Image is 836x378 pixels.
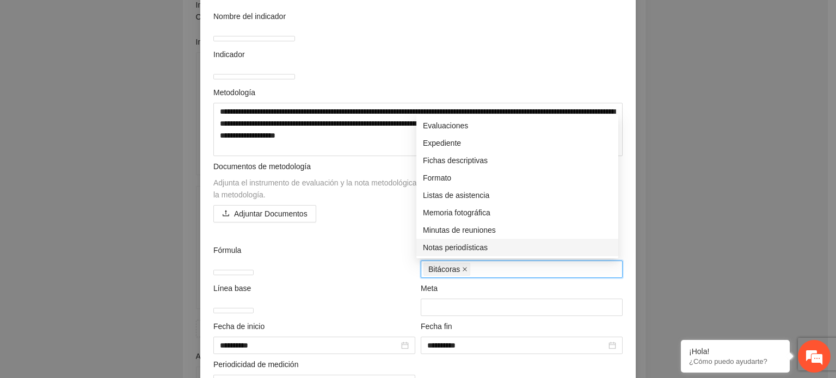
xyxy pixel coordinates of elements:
[416,204,618,221] div: Memoria fotográfica
[416,239,618,256] div: Notas periodísticas
[5,258,207,296] textarea: Escriba su mensaje y pulse “Intro”
[213,162,311,171] span: Documentos de metodología
[213,205,316,222] button: uploadAdjuntar Documentos
[213,48,249,60] span: Indicador
[423,224,612,236] div: Minutas de reuniones
[234,208,308,220] span: Adjuntar Documentos
[416,187,618,204] div: Listas de asistencia
[213,178,616,199] span: Adjunta el instrumento de evaluación y la nota metodológica y/o cualquier documento que sea neces...
[416,169,618,187] div: Formato
[423,263,470,276] span: Bitácoras
[462,267,468,272] span: close
[416,134,618,152] div: Expediente
[423,154,612,166] div: Fichas descriptivas
[421,320,456,332] span: Fecha fin
[213,244,245,256] span: Fórmula
[423,120,612,132] div: Evaluaciones
[57,55,183,70] div: Chatee con nosotros ahora
[63,126,150,236] span: Estamos en línea.
[213,320,269,332] span: Fecha de inicio
[689,347,782,356] div: ¡Hola!
[423,207,612,219] div: Memoria fotográfica
[416,117,618,134] div: Evaluaciones
[428,263,460,275] span: Bitácoras
[689,357,782,365] p: ¿Cómo puedo ayudarte?
[416,221,618,239] div: Minutas de reuniones
[416,152,618,169] div: Fichas descriptivas
[213,282,255,294] span: Línea base
[423,137,612,149] div: Expediente
[423,189,612,201] div: Listas de asistencia
[222,209,230,218] span: upload
[423,241,612,253] div: Notas periodísticas
[213,358,303,370] span: Periodicidad de medición
[213,10,290,22] span: Nombre del indicador
[213,86,260,98] span: Metodología
[179,5,205,32] div: Minimizar ventana de chat en vivo
[213,209,316,218] span: uploadAdjuntar Documentos
[421,282,442,294] span: Meta
[423,172,612,184] div: Formato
